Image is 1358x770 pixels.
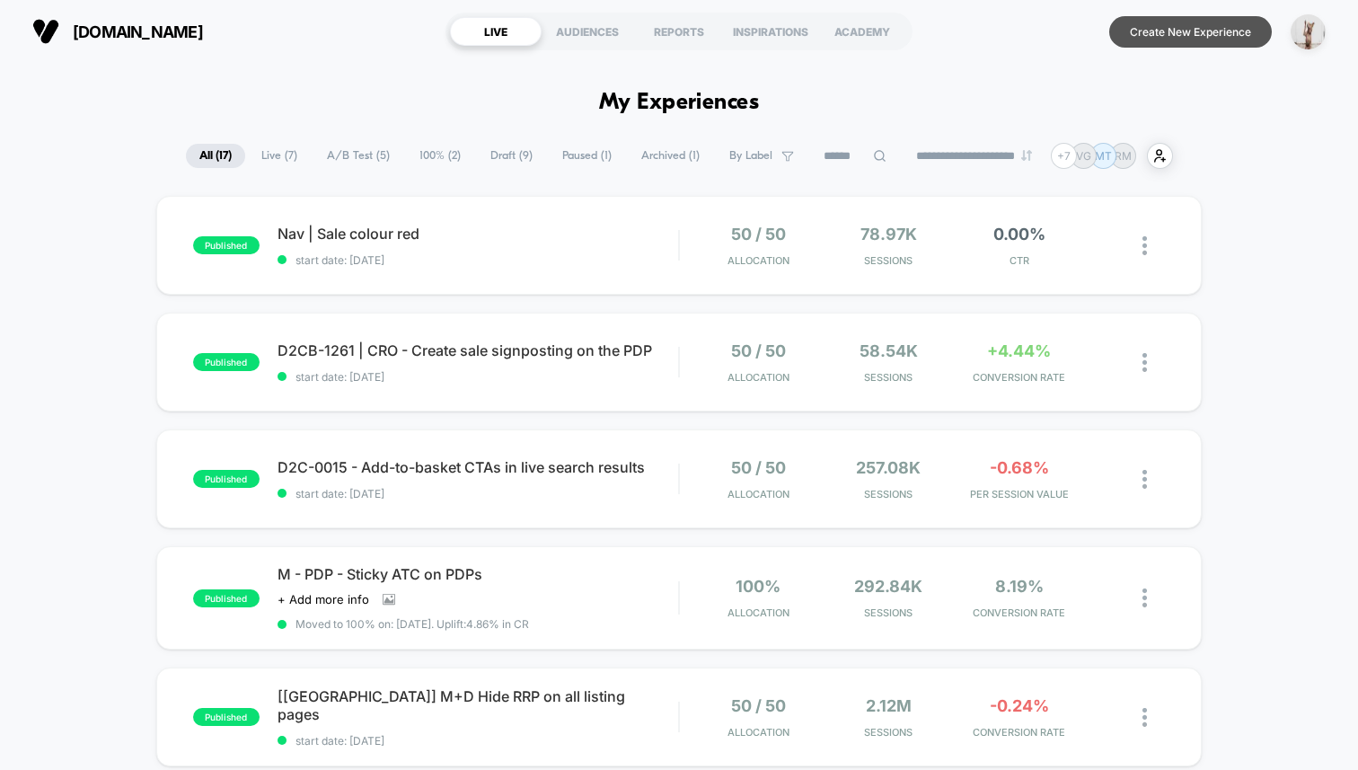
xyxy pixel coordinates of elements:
span: Live ( 7 ) [248,144,311,168]
div: REPORTS [633,17,725,46]
span: start date: [DATE] [278,734,678,748]
span: A/B Test ( 5 ) [313,144,403,168]
img: ppic [1291,14,1326,49]
span: -0.68% [990,458,1049,477]
span: CONVERSION RATE [958,606,1080,619]
p: VG [1076,149,1091,163]
span: [[GEOGRAPHIC_DATA]] M+D Hide RRP on all listing pages [278,687,678,723]
img: close [1142,353,1147,372]
div: AUDIENCES [542,17,633,46]
span: Nav | Sale colour red [278,225,678,243]
span: Sessions [828,606,949,619]
img: close [1142,589,1147,607]
img: Visually logo [32,18,59,45]
span: 292.84k [854,577,922,596]
span: 100% ( 2 ) [406,144,474,168]
span: By Label [729,149,772,163]
span: Sessions [828,726,949,739]
button: Create New Experience [1109,16,1272,48]
span: published [193,470,260,488]
span: Allocation [727,488,789,500]
h1: My Experiences [599,90,760,116]
span: published [193,353,260,371]
span: start date: [DATE] [278,253,678,267]
span: CONVERSION RATE [958,371,1080,384]
p: RM [1115,149,1132,163]
span: [DOMAIN_NAME] [73,22,203,41]
div: INSPIRATIONS [725,17,816,46]
button: ppic [1285,13,1331,50]
span: Allocation [727,726,789,739]
img: close [1142,470,1147,489]
span: Archived ( 1 ) [628,144,713,168]
span: 8.19% [995,577,1044,596]
span: All ( 17 ) [186,144,245,168]
span: PER SESSION VALUE [958,488,1080,500]
span: 78.97k [860,225,917,243]
span: published [193,589,260,607]
span: 50 / 50 [731,458,786,477]
span: published [193,236,260,254]
span: -0.24% [990,696,1049,715]
span: Moved to 100% on: [DATE] . Uplift: 4.86% in CR [295,617,529,631]
span: CONVERSION RATE [958,726,1080,739]
span: + Add more info [278,592,369,606]
img: close [1142,708,1147,727]
span: D2CB-1261 | CRO - Create sale signposting on the PDP [278,341,678,359]
span: Sessions [828,371,949,384]
span: 257.08k [856,458,921,477]
span: Sessions [828,488,949,500]
span: +4.44% [987,341,1051,360]
span: 58.54k [860,341,918,360]
span: Sessions [828,254,949,267]
span: 0.00% [993,225,1045,243]
span: Allocation [727,371,789,384]
img: end [1021,150,1032,161]
span: 2.12M [866,696,912,715]
span: 50 / 50 [731,225,786,243]
span: Paused ( 1 ) [549,144,625,168]
span: Allocation [727,254,789,267]
div: ACADEMY [816,17,908,46]
img: close [1142,236,1147,255]
div: LIVE [450,17,542,46]
div: + 7 [1051,143,1077,169]
span: start date: [DATE] [278,487,678,500]
span: CTR [958,254,1080,267]
span: 50 / 50 [731,341,786,360]
span: M - PDP - Sticky ATC on PDPs [278,565,678,583]
span: 100% [736,577,780,596]
button: [DOMAIN_NAME] [27,17,208,46]
p: MT [1095,149,1112,163]
span: start date: [DATE] [278,370,678,384]
span: published [193,708,260,726]
span: Allocation [727,606,789,619]
span: D2C-0015 - Add-to-basket CTAs in live search results [278,458,678,476]
span: Draft ( 9 ) [477,144,546,168]
span: 50 / 50 [731,696,786,715]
